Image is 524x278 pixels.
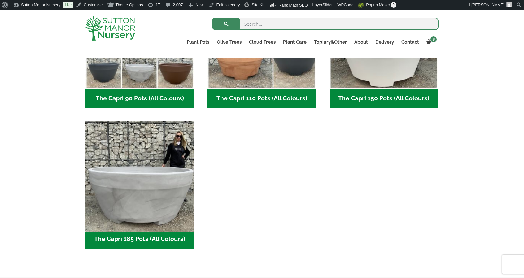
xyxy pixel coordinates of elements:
[279,38,310,46] a: Plant Care
[63,2,73,8] a: Live
[85,121,194,249] a: Visit product category The Capri 185 Pots (All Colours)
[83,118,197,232] img: The Capri 185 Pots (All Colours)
[471,2,504,7] span: [PERSON_NAME]
[310,38,351,46] a: Topiary&Other
[330,89,438,108] h2: The Capri 150 Pots (All Colours)
[398,38,423,46] a: Contact
[351,38,372,46] a: About
[245,38,279,46] a: Cloud Trees
[207,89,316,108] h2: The Capri 110 Pots (All Colours)
[85,16,135,41] img: logo
[212,18,439,30] input: Search...
[85,229,194,249] h2: The Capri 185 Pots (All Colours)
[391,2,396,8] span: 0
[183,38,213,46] a: Plant Pots
[213,38,245,46] a: Olive Trees
[423,38,439,46] a: 8
[251,2,264,7] span: Site Kit
[430,36,437,42] span: 8
[372,38,398,46] a: Delivery
[85,89,194,108] h2: The Capri 90 Pots (All Colours)
[279,3,308,7] span: Rank Math SEO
